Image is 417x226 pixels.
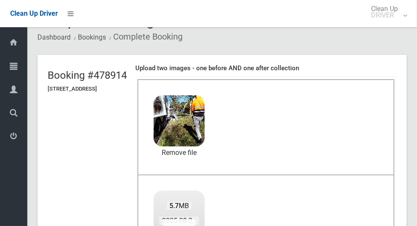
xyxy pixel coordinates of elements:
[159,216,306,225] span: 2025-08-2809.56.51424123156045355947.jpg
[48,70,127,81] h2: Booking #478914
[154,146,205,159] a: Remove file
[167,202,192,210] span: MB
[37,33,71,41] a: Dashboard
[10,7,58,20] a: Clean Up Driver
[367,6,406,18] span: Clean Up
[135,65,397,72] h4: Upload two images - one before AND one after collection
[107,29,183,45] li: Complete Booking
[10,9,58,17] span: Clean Up Driver
[169,202,179,210] strong: 5.7
[371,12,398,18] small: DRIVER
[48,86,127,92] h5: [STREET_ADDRESS]
[78,33,106,41] a: Bookings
